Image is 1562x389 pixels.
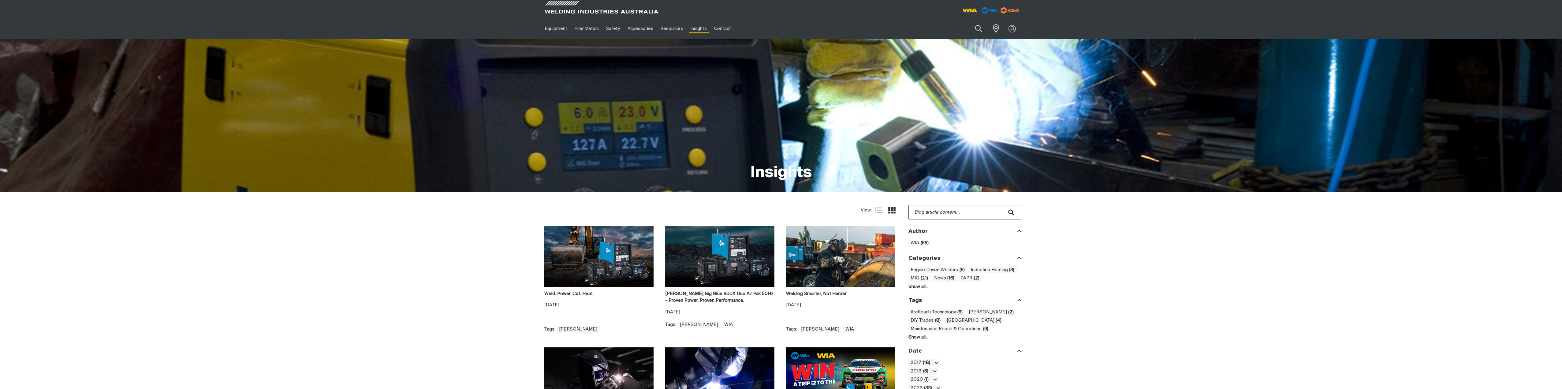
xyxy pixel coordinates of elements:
a: PAPR(2) [958,275,982,282]
b: ( 6 ) [960,267,965,272]
span: ArcReach Technology [908,309,965,316]
a: 2018(6) [908,368,931,375]
div: Toggle visibility of all items for 2018 [930,368,938,375]
button: Search in blog articles [1002,205,1021,219]
a: ArcReach Technology(6) [908,309,965,316]
a: Induction Heating(3) [968,267,1017,274]
button: Toggle visibility of all items in Tags filter list [908,335,928,340]
span: 2020 [908,376,931,383]
img: Miller Big Blue 600X - Proven Power. Proven Performance. [665,226,774,287]
button: Toggle visibility of all items in Categories filter list [908,284,928,289]
div: Date [908,348,1021,355]
a: List view [875,207,882,214]
b: ( 21 ) [921,276,928,280]
input: Product name or item number... [960,21,989,36]
h3: Tags [908,297,922,304]
span: WIA [908,240,931,247]
p: [DATE] [544,302,594,309]
a: Accessories [624,18,657,39]
a: Insights [687,18,710,39]
span: PAPR [958,275,982,282]
span: Tags : [786,326,797,333]
button: Search products [968,21,989,36]
form: Blog [908,205,1021,219]
a: WIA [722,321,735,328]
img: Weld. Power. Cut. Heat. [544,226,654,287]
p: [DATE] [786,302,847,309]
ul: Author [908,240,1021,248]
nav: Main [541,18,901,39]
a: Equipment [541,18,571,39]
a: 2020(1) [908,376,931,383]
a: Maintenance Repair & Operations(9) [908,326,991,333]
img: Welding Smarter, Not Harder [786,226,895,287]
a: Contact [710,18,735,39]
b: ( 6 ) [957,310,963,314]
span: News [932,275,957,282]
span: MIG [908,275,930,282]
span: [GEOGRAPHIC_DATA] [944,317,1004,324]
h3: Date [908,348,922,355]
ul: Tags [908,309,1021,334]
b: ( 6 ) [923,369,928,373]
span: 2018 [908,368,931,375]
b: ( 3 ) [1009,267,1014,272]
a: Miller [678,321,721,328]
b: ( 8 ) [935,318,941,323]
span: Tags : [665,321,676,328]
a: [PERSON_NAME](2) [966,309,1016,316]
div: Author [908,228,1021,235]
h3: Author [908,228,928,235]
a: [GEOGRAPHIC_DATA](4) [944,317,1004,324]
a: News(16) [932,275,957,282]
b: ( 16 ) [947,276,954,280]
a: MIG(21) [908,275,930,282]
a: 2017(18) [908,359,933,366]
a: DIY Trades(8) [908,317,943,324]
a: Miller [799,326,841,333]
a: Safety [602,18,624,39]
span: Induction Heating [968,267,1017,274]
div: Categories [908,255,1021,262]
div: Toggle visibility of all items for 2020 [931,376,939,383]
b: ( 4 ) [996,318,1001,323]
a: miller [999,6,1021,15]
span: Tags : [544,326,555,333]
a: WIA(66) [908,240,931,247]
b: ( 1 ) [924,377,929,382]
b: ( 66 ) [921,241,929,245]
h3: Categories [908,255,941,262]
b: ( 18 ) [923,360,930,365]
span: DIY Trades [908,317,943,324]
a: Weld. Power. Cut. Heat. [544,291,594,296]
div: Toggle visibility of all items for 2017 [932,359,940,366]
p: [DATE] [665,309,774,316]
ul: Categories [908,267,1021,283]
a: Welding Smarter, Not Harder [786,291,847,296]
span: View: [861,207,872,214]
b: ( 9 ) [983,327,988,331]
a: [PERSON_NAME] Big Blue 600X Duo Air Pak 50Hz - Proven Power, Proven Performance. [665,291,774,303]
div: Tags [908,297,1021,304]
a: Resources [657,18,687,39]
span: [PERSON_NAME] [966,309,1016,316]
span: Engine Driven Welders [908,267,967,274]
a: Miller [557,326,600,333]
a: Engine Driven Welders(6) [908,267,967,274]
span: 2017 [908,359,933,366]
input: Blog article content... [909,205,1021,219]
a: Filler Metals [571,18,602,39]
b: ( 2 ) [1008,310,1014,314]
b: ( 2 ) [974,276,979,280]
a: WIA [843,326,856,333]
span: [PERSON_NAME] [557,326,600,333]
span: [PERSON_NAME] [678,321,721,328]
